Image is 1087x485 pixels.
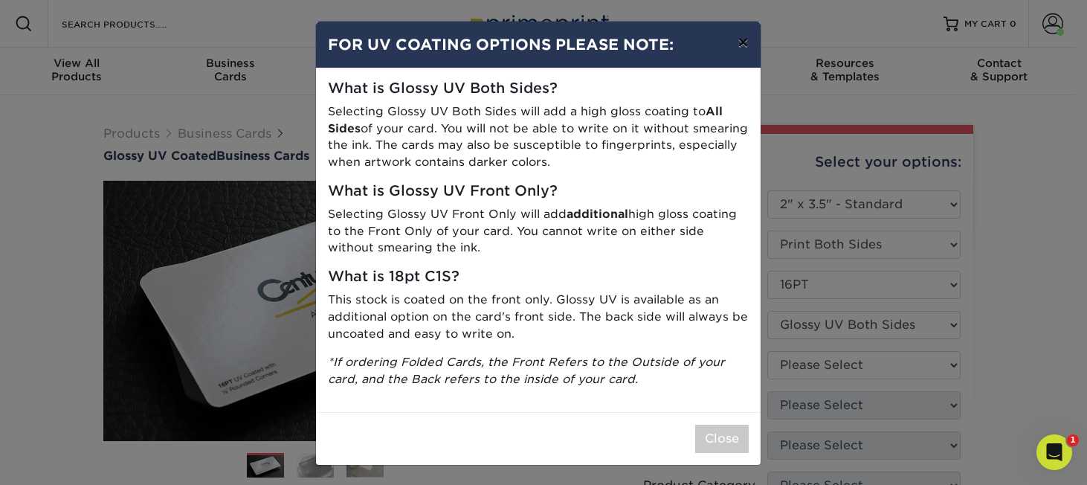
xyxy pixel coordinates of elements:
strong: additional [567,207,628,221]
h4: FOR UV COATING OPTIONS PLEASE NOTE: [328,33,749,56]
iframe: Intercom live chat [1036,434,1072,470]
h5: What is Glossy UV Both Sides? [328,80,749,97]
strong: All Sides [328,104,723,135]
i: *If ordering Folded Cards, the Front Refers to the Outside of your card, and the Back refers to t... [328,355,725,386]
h5: What is Glossy UV Front Only? [328,183,749,200]
p: Selecting Glossy UV Front Only will add high gloss coating to the Front Only of your card. You ca... [328,206,749,257]
p: This stock is coated on the front only. Glossy UV is available as an additional option on the car... [328,292,749,342]
h5: What is 18pt C1S? [328,269,749,286]
p: Selecting Glossy UV Both Sides will add a high gloss coating to of your card. You will not be abl... [328,103,749,171]
span: 1 [1067,434,1079,446]
button: Close [695,425,749,453]
button: × [726,22,760,63]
